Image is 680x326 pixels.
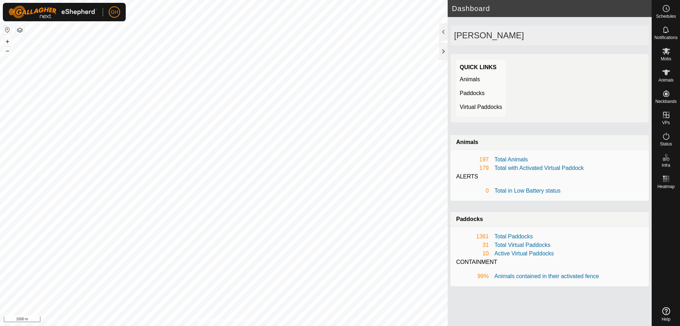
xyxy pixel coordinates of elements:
[662,163,670,167] span: Infra
[654,35,678,40] span: Notifications
[460,76,480,82] a: Animals
[231,317,252,323] a: Contact Us
[494,250,554,256] a: Active Virtual Paddocks
[450,26,649,45] div: [PERSON_NAME]
[655,99,676,104] span: Neckbands
[652,304,680,324] a: Help
[494,242,550,248] a: Total Virtual Paddocks
[456,155,489,164] div: 197
[661,57,671,61] span: Mobs
[658,78,674,82] span: Animals
[660,142,672,146] span: Status
[494,188,561,194] a: Total in Low Battery status
[494,165,584,171] a: Total with Activated Virtual Paddock
[3,37,12,46] button: +
[3,46,12,55] button: –
[456,232,489,241] div: 1361
[662,121,670,125] span: VPs
[456,164,489,172] div: 179
[494,156,528,162] a: Total Animals
[656,14,676,18] span: Schedules
[456,139,478,145] strong: Animals
[460,90,484,96] a: Paddocks
[196,317,222,323] a: Privacy Policy
[111,9,118,16] span: GH
[452,4,652,13] h2: Dashboard
[456,241,489,249] div: 31
[460,64,497,70] strong: Quick Links
[456,172,643,181] div: ALERTS
[456,249,489,258] div: 10
[494,233,533,239] a: Total Paddocks
[456,216,483,222] strong: Paddocks
[456,272,489,281] div: 99%
[662,317,670,321] span: Help
[494,273,599,279] a: Animals contained in their activated fence
[3,26,12,34] button: Reset Map
[456,187,489,195] div: 0
[16,26,24,34] button: Map Layers
[456,258,643,266] div: CONTAINMENT
[460,104,502,110] a: Virtual Paddocks
[8,6,97,18] img: Gallagher Logo
[657,184,675,189] span: Heatmap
